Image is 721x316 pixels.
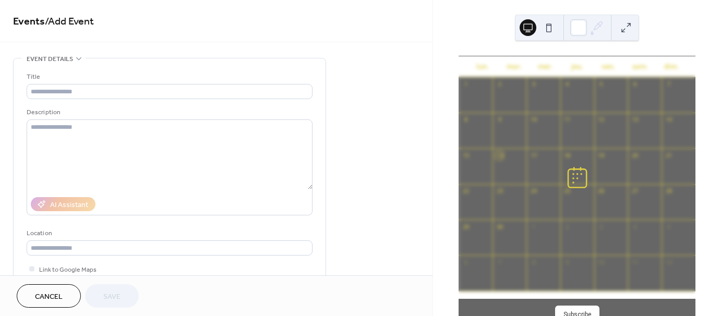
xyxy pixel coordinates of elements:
[665,187,672,195] div: 28
[597,258,605,266] div: 10
[530,223,537,230] div: 1
[597,116,605,124] div: 12
[563,151,571,159] div: 18
[597,223,605,230] div: 3
[563,80,571,88] div: 4
[462,116,470,124] div: 8
[631,223,639,230] div: 4
[45,11,94,32] span: / Add Event
[462,187,470,195] div: 22
[27,71,310,82] div: Title
[530,80,537,88] div: 3
[496,151,503,159] div: 16
[631,258,639,266] div: 11
[530,258,537,266] div: 8
[631,116,639,124] div: 13
[27,107,310,118] div: Description
[563,258,571,266] div: 9
[530,56,561,77] div: mer.
[496,80,503,88] div: 2
[496,187,503,195] div: 23
[563,116,571,124] div: 11
[631,151,639,159] div: 20
[496,223,503,230] div: 30
[496,258,503,266] div: 7
[563,187,571,195] div: 25
[665,151,672,159] div: 21
[665,116,672,124] div: 14
[665,223,672,230] div: 5
[35,291,63,302] span: Cancel
[656,56,687,77] div: dim.
[530,151,537,159] div: 17
[597,80,605,88] div: 5
[665,258,672,266] div: 12
[665,80,672,88] div: 7
[631,80,639,88] div: 6
[496,116,503,124] div: 9
[530,187,537,195] div: 24
[631,187,639,195] div: 27
[530,116,537,124] div: 10
[39,264,97,275] span: Link to Google Maps
[467,56,498,77] div: lun.
[462,80,470,88] div: 1
[561,56,593,77] div: jeu.
[462,258,470,266] div: 6
[462,223,470,230] div: 29
[597,151,605,159] div: 19
[563,223,571,230] div: 2
[13,11,45,32] a: Events
[27,228,310,239] div: Location
[624,56,655,77] div: sam.
[498,56,530,77] div: mar.
[462,151,470,159] div: 15
[593,56,624,77] div: ven.
[597,187,605,195] div: 26
[27,54,73,65] span: Event details
[17,284,81,308] button: Cancel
